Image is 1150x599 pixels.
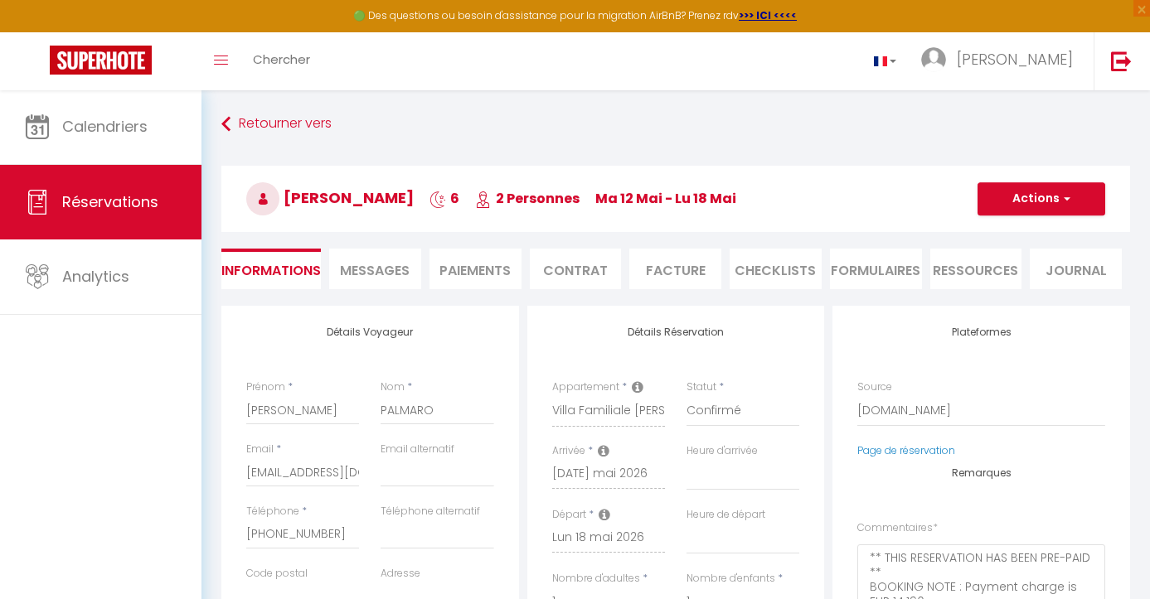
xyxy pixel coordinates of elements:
a: ... [PERSON_NAME] [909,32,1094,90]
a: Chercher [240,32,323,90]
img: logout [1111,51,1132,71]
li: Facture [629,249,721,289]
label: Source [857,379,892,395]
h4: Détails Voyageur [246,326,494,338]
label: Code postal [246,566,308,582]
span: 2 Personnes [475,189,580,208]
img: Super Booking [50,46,152,75]
li: Informations [221,249,321,289]
li: Contrat [530,249,622,289]
li: Journal [1030,249,1122,289]
span: Chercher [253,51,310,68]
span: [PERSON_NAME] [957,49,1073,70]
h4: Détails Réservation [552,326,800,338]
label: Prénom [246,379,285,395]
label: Téléphone [246,504,299,519]
label: Appartement [552,379,619,395]
label: Email alternatif [381,442,454,457]
a: Page de réservation [857,443,955,457]
a: Retourner vers [221,109,1130,139]
li: CHECKLISTS [730,249,822,289]
li: FORMULAIRES [830,249,922,289]
img: ... [921,47,946,72]
label: Email [246,442,274,457]
button: Actions [978,182,1105,215]
li: Paiements [429,249,522,289]
a: >>> ICI <<<< [739,8,797,22]
h4: Remarques [857,467,1105,479]
li: Ressources [930,249,1022,289]
label: Nombre d'adultes [552,571,640,587]
h4: Plateformes [857,326,1105,338]
span: Analytics [62,266,129,287]
span: Messages [340,261,410,280]
label: Heure d'arrivée [687,443,758,459]
label: Heure de départ [687,507,765,523]
label: Nom [381,379,405,395]
label: Nombre d'enfants [687,571,775,587]
span: ma 12 Mai - lu 18 Mai [595,189,736,208]
span: Réservations [62,191,158,212]
label: Départ [552,507,586,523]
label: Adresse [381,566,420,582]
label: Statut [687,379,716,395]
span: Calendriers [62,116,148,137]
label: Commentaires [857,520,938,536]
label: Arrivée [552,443,585,459]
span: [PERSON_NAME] [246,187,414,208]
span: 6 [429,189,459,208]
label: Téléphone alternatif [381,504,480,519]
